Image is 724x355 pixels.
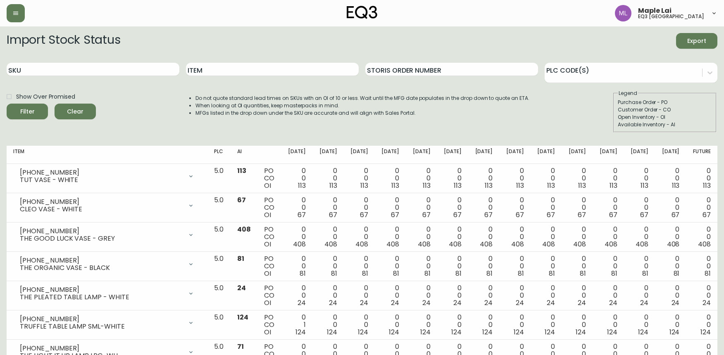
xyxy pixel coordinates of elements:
[329,298,337,308] span: 24
[288,226,306,248] div: 0 0
[264,210,271,220] span: OI
[631,255,648,277] div: 0 0
[615,5,631,21] img: 61e28cffcf8cc9f4e300d877dd684943
[237,166,246,175] span: 113
[638,7,672,14] span: Maple Lai
[531,146,562,164] th: [DATE]
[618,106,712,114] div: Customer Order - CO
[195,102,529,109] li: When looking at OI quantities, keep masterpacks in mind.
[703,181,711,190] span: 113
[568,196,586,219] div: 0 0
[423,181,431,190] span: 113
[412,167,430,189] div: 0 0
[693,167,711,189] div: 0 0
[207,146,231,164] th: PLC
[506,226,524,248] div: 0 0
[350,255,368,277] div: 0 0
[611,269,617,278] span: 81
[424,269,431,278] span: 81
[20,227,183,235] div: [PHONE_NUMBER]
[468,146,499,164] th: [DATE]
[319,167,337,189] div: 0 0
[455,269,462,278] span: 81
[381,226,399,248] div: 0 0
[672,181,680,190] span: 113
[327,327,337,337] span: 124
[13,167,201,185] div: [PHONE_NUMBER]TUT VASE - WHITE
[693,196,711,219] div: 0 0
[640,210,648,220] span: 67
[686,146,717,164] th: Future
[298,181,306,190] span: 113
[20,315,183,323] div: [PHONE_NUMBER]
[288,284,306,307] div: 0 0
[237,254,244,263] span: 81
[360,298,368,308] span: 24
[662,226,679,248] div: 0 0
[514,327,524,337] span: 124
[350,196,368,219] div: 0 0
[618,90,638,97] legend: Legend
[331,269,337,278] span: 81
[444,284,462,307] div: 0 0
[599,226,617,248] div: 0 0
[631,314,648,336] div: 0 0
[693,255,711,277] div: 0 0
[475,167,493,189] div: 0 0
[350,314,368,336] div: 0 0
[264,239,271,249] span: OI
[700,327,711,337] span: 124
[347,6,377,19] img: logo
[61,106,89,117] span: Clear
[195,109,529,117] li: MFGs listed in the drop down under the SKU are accurate and will align with Sales Portal.
[667,239,680,249] span: 408
[698,239,711,249] span: 408
[207,252,231,281] td: 5.0
[386,239,399,249] span: 408
[20,264,183,272] div: THE ORGANIC VASE - BLACK
[324,239,337,249] span: 408
[381,167,399,189] div: 0 0
[609,298,617,308] span: 24
[516,210,524,220] span: 67
[20,106,35,117] div: Filter
[662,196,679,219] div: 0 0
[618,99,712,106] div: Purchase Order - PO
[485,181,493,190] span: 113
[264,226,274,248] div: PO CO
[20,323,183,330] div: TRUFFLE TABLE LAMP SML-WHITE
[412,226,430,248] div: 0 0
[573,239,586,249] span: 408
[537,226,555,248] div: 0 0
[475,314,493,336] div: 0 0
[516,298,524,308] span: 24
[599,284,617,307] div: 0 0
[207,281,231,310] td: 5.0
[662,314,679,336] div: 0 0
[545,327,555,337] span: 124
[350,226,368,248] div: 0 0
[412,314,430,336] div: 0 0
[475,226,493,248] div: 0 0
[609,210,617,220] span: 67
[638,327,648,337] span: 124
[549,269,555,278] span: 81
[264,327,271,337] span: OI
[298,298,306,308] span: 24
[562,146,593,164] th: [DATE]
[578,298,586,308] span: 24
[547,298,555,308] span: 24
[355,239,368,249] span: 408
[642,269,648,278] span: 81
[618,114,712,121] div: Open Inventory - OI
[264,269,271,278] span: OI
[319,226,337,248] div: 0 0
[537,314,555,336] div: 0 0
[360,210,368,220] span: 67
[20,176,183,184] div: TUT VASE - WHITE
[375,146,406,164] th: [DATE]
[674,269,680,278] span: 81
[669,327,680,337] span: 124
[264,255,274,277] div: PO CO
[486,269,493,278] span: 81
